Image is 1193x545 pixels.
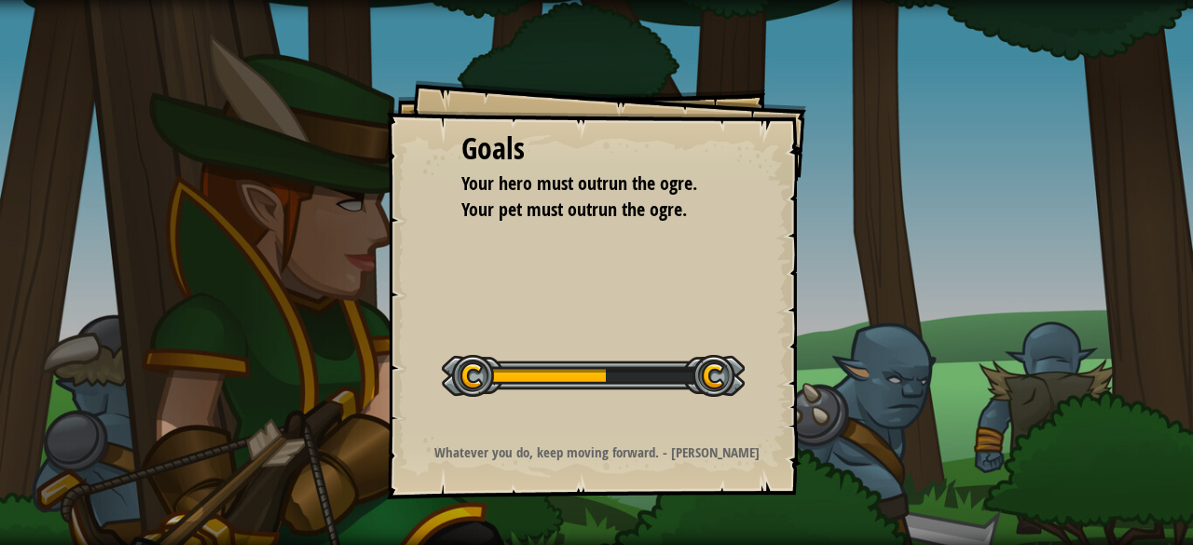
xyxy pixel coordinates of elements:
[461,170,697,196] span: Your hero must outrun the ogre.
[461,128,732,170] div: Goals
[438,197,727,224] li: Your pet must outrun the ogre.
[461,197,687,222] span: Your pet must outrun the ogre.
[434,443,760,462] strong: Whatever you do, keep moving forward. - [PERSON_NAME]
[438,170,727,198] li: Your hero must outrun the ogre.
